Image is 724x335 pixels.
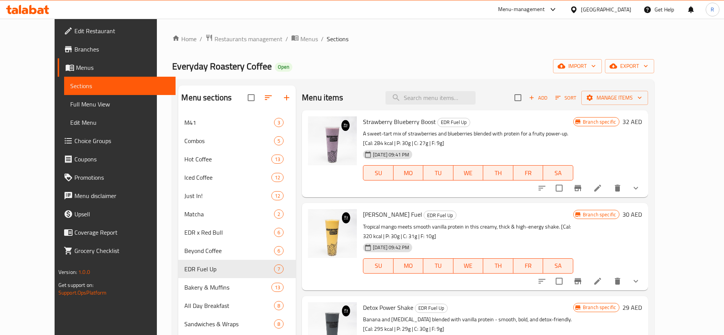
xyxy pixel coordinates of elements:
button: sort-choices [533,272,551,290]
span: TU [426,260,450,271]
span: SA [546,167,570,179]
span: Select to update [551,180,567,196]
span: Combos [184,136,274,145]
span: 8 [274,302,283,309]
button: Branch-specific-item [569,179,587,197]
span: Matcha [184,209,274,219]
span: EDR x Red Bull [184,228,274,237]
span: SU [366,260,390,271]
a: Edit Menu [64,113,176,132]
button: SU [363,165,393,180]
button: FR [513,165,543,180]
a: Upsell [58,205,176,223]
button: Manage items [581,91,648,105]
button: MO [393,258,424,274]
span: 12 [272,174,283,181]
div: [GEOGRAPHIC_DATA] [581,5,631,14]
div: All Day Breakfast [184,301,274,310]
div: Iced Coffee12 [178,168,296,187]
div: Matcha2 [178,205,296,223]
input: search [385,91,476,105]
div: items [271,173,284,182]
div: Open [275,63,292,72]
div: Just In! [184,191,271,200]
span: 6 [274,229,283,236]
button: WE [453,165,484,180]
a: Promotions [58,168,176,187]
div: All Day Breakfast8 [178,296,296,315]
div: Just In!12 [178,187,296,205]
span: Select to update [551,273,567,289]
span: Add [528,93,548,102]
div: items [274,228,284,237]
button: TU [423,258,453,274]
span: WE [456,167,481,179]
span: 7 [274,266,283,273]
span: Edit Menu [70,118,169,127]
li: / [285,34,288,43]
span: Coverage Report [74,228,169,237]
button: FR [513,258,543,274]
button: Sort [553,92,578,104]
span: Full Menu View [70,100,169,109]
span: EDR Fuel Up [184,264,274,274]
span: SA [546,260,570,271]
span: EDR Fuel Up [424,211,456,220]
div: EDR Fuel Up [415,304,448,313]
a: Menus [291,34,318,44]
span: Hot Coffee [184,155,271,164]
button: delete [608,179,627,197]
span: Edit Restaurant [74,26,169,35]
a: Full Menu View [64,95,176,113]
span: Strawberry Blueberry Boost [363,116,436,127]
div: Beyond Coffee6 [178,242,296,260]
span: SU [366,167,390,179]
div: items [274,319,284,329]
span: Branch specific [580,304,619,311]
div: items [274,246,284,255]
p: Tropical mango meets smooth vanilla protein in this creamy, thick & high-energy shake. [Cal: 320 ... [363,222,573,241]
button: sort-choices [533,179,551,197]
span: Sort [555,93,576,102]
span: Restaurants management [214,34,282,43]
div: Sandwiches & Wraps8 [178,315,296,333]
span: Iced Coffee [184,173,271,182]
span: Select all sections [243,90,259,106]
div: Bakery & Muffins13 [178,278,296,296]
div: Hot Coffee13 [178,150,296,168]
p: A sweet-tart mix of strawberries and blueberries blended with protein for a fruity power-up. [Cal... [363,129,573,148]
span: TH [486,260,510,271]
div: Menu-management [498,5,545,14]
span: Branch specific [580,211,619,218]
button: TH [483,258,513,274]
div: M41 [184,118,274,127]
button: TH [483,165,513,180]
span: Grocery Checklist [74,246,169,255]
span: MO [397,167,421,179]
span: Everyday Roastery Coffee [172,58,272,75]
a: Coupons [58,150,176,168]
span: EDR Fuel Up [415,304,447,312]
span: 8 [274,321,283,328]
button: SU [363,258,393,274]
h6: 29 AED [622,302,642,313]
a: Sections [64,77,176,95]
span: Sandwiches & Wraps [184,319,274,329]
span: Open [275,64,292,70]
span: Bakery & Muffins [184,283,271,292]
span: Menus [76,63,169,72]
span: Sections [327,34,348,43]
span: R [711,5,714,14]
span: TH [486,167,510,179]
span: Menus [300,34,318,43]
svg: Show Choices [631,184,640,193]
span: 3 [274,119,283,126]
span: Beyond Coffee [184,246,274,255]
span: 5 [274,137,283,145]
span: Select section [510,90,526,106]
span: Branches [74,45,169,54]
